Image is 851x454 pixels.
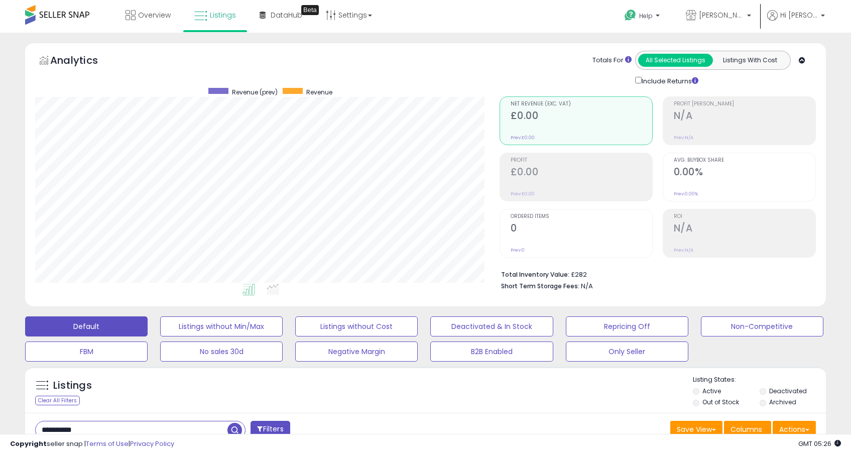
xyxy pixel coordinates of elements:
h2: 0 [511,222,652,236]
span: Profit [511,158,652,163]
a: Hi [PERSON_NAME] [767,10,825,33]
button: All Selected Listings [638,54,713,67]
small: Prev: N/A [674,135,693,141]
label: Deactivated [769,387,807,395]
div: seller snap | | [10,439,174,449]
div: Clear All Filters [35,396,80,405]
li: £282 [501,268,808,280]
button: No sales 30d [160,342,283,362]
span: DataHub [271,10,302,20]
span: Profit [PERSON_NAME] [674,101,815,107]
button: Filters [251,421,290,438]
strong: Copyright [10,439,47,448]
span: Avg. Buybox Share [674,158,815,163]
button: FBM [25,342,148,362]
button: Listings With Cost [712,54,787,67]
button: Listings without Cost [295,316,418,336]
button: Only Seller [566,342,688,362]
h2: 0.00% [674,166,815,180]
span: Revenue (prev) [232,88,278,96]
b: Short Term Storage Fees: [501,282,579,290]
a: Help [617,2,670,33]
button: Save View [670,421,722,438]
h5: Listings [53,379,92,393]
small: Prev: N/A [674,247,693,253]
p: Listing States: [693,375,826,385]
span: [PERSON_NAME] [699,10,744,20]
button: Negative Margin [295,342,418,362]
small: Prev: 0 [511,247,525,253]
h5: Analytics [50,53,117,70]
button: Listings without Min/Max [160,316,283,336]
h2: N/A [674,222,815,236]
small: Prev: £0.00 [511,191,535,197]
span: N/A [581,281,593,291]
small: Prev: 0.00% [674,191,698,197]
h2: N/A [674,110,815,124]
small: Prev: £0.00 [511,135,535,141]
label: Archived [769,398,796,406]
span: Hi [PERSON_NAME] [780,10,818,20]
label: Active [702,387,721,395]
button: Default [25,316,148,336]
span: ROI [674,214,815,219]
button: Actions [773,421,816,438]
span: Ordered Items [511,214,652,219]
div: Totals For [592,56,632,65]
h2: £0.00 [511,166,652,180]
span: Revenue [306,88,332,96]
div: Include Returns [628,75,710,86]
b: Total Inventory Value: [501,270,569,279]
button: Deactivated & In Stock [430,316,553,336]
a: Terms of Use [86,439,129,448]
span: Overview [138,10,171,20]
h2: £0.00 [511,110,652,124]
span: Listings [210,10,236,20]
button: Columns [724,421,771,438]
button: Non-Competitive [701,316,823,336]
a: Privacy Policy [130,439,174,448]
button: Repricing Off [566,316,688,336]
i: Get Help [624,9,637,22]
label: Out of Stock [702,398,739,406]
span: 2025-10-13 05:26 GMT [798,439,841,448]
span: Net Revenue (Exc. VAT) [511,101,652,107]
button: B2B Enabled [430,342,553,362]
span: Help [639,12,653,20]
div: Tooltip anchor [301,5,319,15]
